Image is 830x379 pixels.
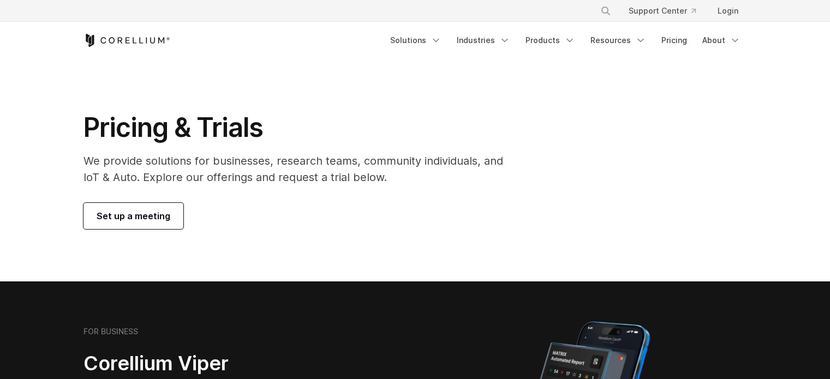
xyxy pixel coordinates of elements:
[384,31,747,50] div: Navigation Menu
[620,1,704,21] a: Support Center
[384,31,448,50] a: Solutions
[696,31,747,50] a: About
[587,1,747,21] div: Navigation Menu
[83,327,138,336] h6: FOR BUSINESS
[519,31,582,50] a: Products
[83,153,518,185] p: We provide solutions for businesses, research teams, community individuals, and IoT & Auto. Explo...
[596,1,616,21] button: Search
[655,31,694,50] a: Pricing
[709,1,747,21] a: Login
[83,203,183,229] a: Set up a meeting
[83,351,363,376] h2: Corellium Viper
[83,34,170,47] a: Corellium Home
[584,31,653,50] a: Resources
[83,111,518,144] h1: Pricing & Trials
[97,209,170,222] span: Set up a meeting
[450,31,517,50] a: Industries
